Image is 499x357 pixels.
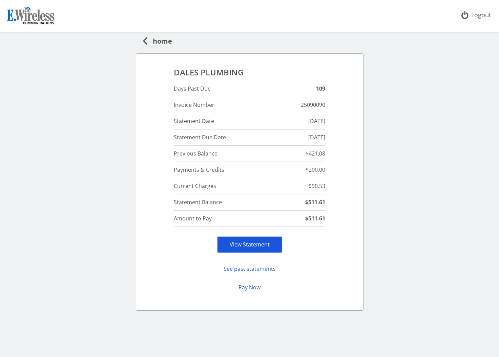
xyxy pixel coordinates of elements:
td: 109 [275,81,325,97]
button: See past statements [217,262,282,276]
td: DALES PLUMBING [174,65,325,81]
td: Invoice Number [174,97,274,113]
td: $90.53 [275,178,325,194]
button: Pay Now [217,281,282,294]
td: [DATE] [275,113,325,129]
td: $511.61 [275,211,325,227]
td: Days Past Due [174,81,274,97]
a: View Statement [230,241,270,248]
td: Current Charges [174,178,274,194]
td: Previous Balance [174,146,274,162]
td: Statement Balance [174,194,274,211]
td: Payments & Credits [174,162,274,178]
td: $421.08 [275,146,325,162]
span: home [147,34,172,46]
td: Statement Date [174,113,274,129]
td: -$200.00 [275,162,325,178]
td: [DATE] [275,129,325,146]
td: $511.61 [275,194,325,211]
td: Amount to Pay [174,211,274,227]
div: View Statement [217,236,282,253]
td: 25090090 [275,97,325,113]
td: Statement Due Date [174,129,274,146]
